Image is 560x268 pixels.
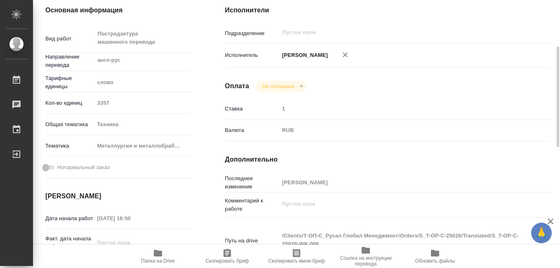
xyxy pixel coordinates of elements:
[57,163,110,172] span: Нотариальный заказ
[225,81,249,91] h4: Оплата
[94,237,166,249] input: Пустое поле
[225,5,551,15] h4: Исполнители
[260,83,296,90] button: Не оплачена
[415,258,455,264] span: Обновить файлы
[225,51,279,59] p: Исполнитель
[141,258,175,264] span: Папка на Drive
[94,97,192,109] input: Пустое поле
[45,120,94,129] p: Общая тематика
[123,245,193,268] button: Папка на Drive
[45,35,94,43] p: Вид работ
[193,245,262,268] button: Скопировать бриф
[94,75,192,89] div: слово
[336,255,395,267] span: Ссылка на инструкции перевода
[279,51,328,59] p: [PERSON_NAME]
[45,191,192,201] h4: [PERSON_NAME]
[336,46,354,64] button: Удалить исполнителя
[94,212,166,224] input: Пустое поле
[45,214,94,223] p: Дата начала работ
[331,245,400,268] button: Ссылка на инструкции перевода
[45,142,94,150] p: Тематика
[256,81,306,92] div: Не оплачена
[45,235,94,251] p: Факт. дата начала работ
[45,53,94,69] p: Направление перевода
[225,126,279,134] p: Валюта
[262,245,331,268] button: Скопировать мини-бриф
[205,258,249,264] span: Скопировать бриф
[225,237,279,245] p: Путь на drive
[45,74,94,91] p: Тарифные единицы
[94,139,192,153] div: Металлургия и металлобработка
[282,28,504,38] input: Пустое поле
[94,118,192,132] div: Техника
[531,223,552,243] button: 🙏
[45,99,94,107] p: Кол-во единиц
[279,103,524,115] input: Пустое поле
[268,258,325,264] span: Скопировать мини-бриф
[279,176,524,188] input: Пустое поле
[279,229,524,251] textarea: /Clients/Т-ОП-С_Русал Глобал Менеджмент/Orders/S_T-OP-C-25028/Translated/S_T-OP-C-25028-WK-006
[225,197,279,213] p: Комментарий к работе
[225,105,279,113] p: Ставка
[45,5,192,15] h4: Основная информация
[225,155,551,165] h4: Дополнительно
[400,245,470,268] button: Обновить файлы
[279,123,524,137] div: RUB
[534,224,548,242] span: 🙏
[225,174,279,191] p: Последнее изменение
[225,29,279,38] p: Подразделение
